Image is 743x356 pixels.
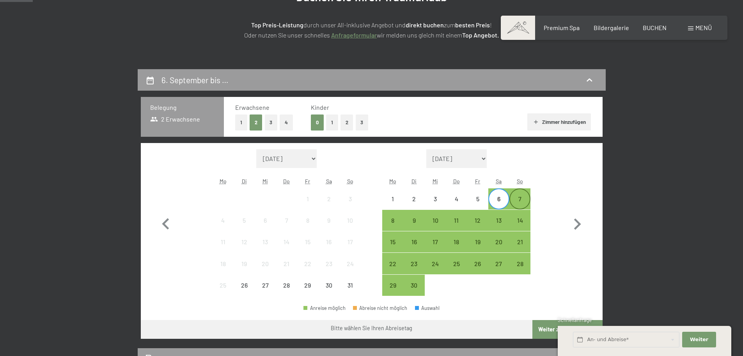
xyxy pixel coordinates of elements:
div: Abreise möglich [509,188,530,209]
div: Abreise nicht möglich [213,275,234,296]
div: 26 [468,261,487,280]
div: Tue Aug 05 2025 [234,210,255,231]
div: Abreise möglich [509,231,530,252]
div: Abreise nicht möglich [255,231,276,252]
div: Sat Aug 16 2025 [318,231,339,252]
div: 28 [277,282,296,302]
div: 14 [510,217,530,237]
div: Abreise möglich [467,231,488,252]
div: Tue Sep 30 2025 [404,275,425,296]
div: 24 [340,261,360,280]
button: Weiter [682,332,716,348]
div: Tue Sep 16 2025 [404,231,425,252]
div: Fri Aug 22 2025 [297,253,318,274]
div: Abreise nicht möglich [255,210,276,231]
div: 14 [277,239,296,258]
div: 30 [319,282,339,302]
div: Abreise nicht möglich [318,231,339,252]
div: 5 [468,196,487,215]
abbr: Dienstag [242,178,247,184]
div: Abreise möglich [425,210,446,231]
div: Wed Sep 24 2025 [425,253,446,274]
div: 11 [447,217,466,237]
div: Sat Aug 30 2025 [318,275,339,296]
strong: besten Preis [455,21,490,29]
div: 2 [404,196,424,215]
a: Bildergalerie [594,24,629,31]
strong: Top Angebot. [462,31,499,39]
abbr: Donnerstag [283,178,290,184]
div: 11 [213,239,233,258]
div: 15 [383,239,403,258]
div: Abreise möglich [404,210,425,231]
div: Wed Aug 27 2025 [255,275,276,296]
div: Wed Sep 17 2025 [425,231,446,252]
abbr: Samstag [326,178,332,184]
div: Sun Sep 14 2025 [509,210,530,231]
div: Abreise nicht möglich [276,253,297,274]
button: 0 [311,114,324,131]
div: 18 [447,239,466,258]
div: Mon Aug 11 2025 [213,231,234,252]
span: 2 Erwachsene [150,115,200,123]
button: 2 [340,114,353,131]
a: Premium Spa [544,24,580,31]
div: Sun Aug 03 2025 [339,188,360,209]
span: Kinder [311,104,329,111]
div: 20 [489,239,509,258]
div: Abreise nicht möglich [318,210,339,231]
div: 13 [255,239,275,258]
div: 22 [383,261,403,280]
abbr: Sonntag [517,178,523,184]
div: 12 [234,239,254,258]
div: 3 [426,196,445,215]
div: Sat Sep 06 2025 [488,188,509,209]
a: BUCHEN [643,24,667,31]
span: Menü [695,24,712,31]
div: Abreise möglich [509,253,530,274]
div: 15 [298,239,317,258]
div: Abreise nicht möglich [382,188,403,209]
div: Abreise möglich [467,253,488,274]
div: Wed Aug 20 2025 [255,253,276,274]
strong: Top Preis-Leistung [251,21,303,29]
div: Thu Aug 21 2025 [276,253,297,274]
button: 3 [356,114,369,131]
button: 2 [250,114,262,131]
div: Sat Sep 13 2025 [488,210,509,231]
abbr: Donnerstag [453,178,460,184]
div: Abreise möglich [425,253,446,274]
div: 26 [234,282,254,302]
div: Abreise nicht möglich [318,275,339,296]
div: 31 [340,282,360,302]
div: Mon Sep 29 2025 [382,275,403,296]
div: Abreise nicht möglich [234,253,255,274]
div: Abreise nicht möglich [339,210,360,231]
div: 27 [489,261,509,280]
div: 24 [426,261,445,280]
span: Erwachsene [235,104,270,111]
div: Sat Aug 02 2025 [318,188,339,209]
div: Abreise möglich [488,210,509,231]
div: Abreise nicht möglich [297,210,318,231]
div: Fri Sep 12 2025 [467,210,488,231]
div: Abreise nicht möglich [213,253,234,274]
div: Mon Sep 08 2025 [382,210,403,231]
button: 3 [265,114,278,131]
div: Sun Aug 17 2025 [339,231,360,252]
div: 20 [255,261,275,280]
abbr: Montag [389,178,396,184]
abbr: Montag [220,178,227,184]
div: Abreise nicht möglich [446,188,467,209]
div: Abreise möglich [467,210,488,231]
div: Abreise nicht möglich [318,188,339,209]
div: Sun Sep 21 2025 [509,231,530,252]
div: Abreise nicht möglich [276,210,297,231]
div: Abreise nicht möglich [425,188,446,209]
div: 21 [277,261,296,280]
div: Sun Sep 28 2025 [509,253,530,274]
div: Abreise möglich [404,275,425,296]
h2: 6. September bis … [161,75,229,85]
